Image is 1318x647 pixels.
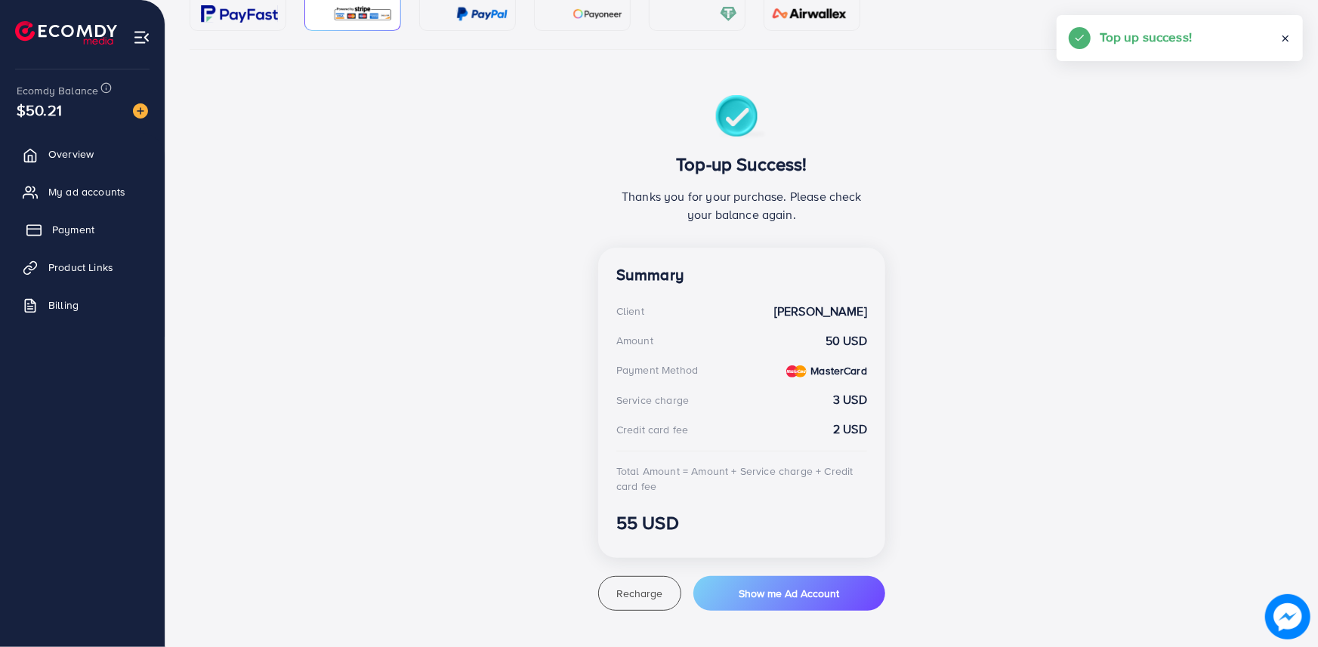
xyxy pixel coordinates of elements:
button: Recharge [598,576,681,611]
span: Overview [48,146,94,162]
div: Total Amount = Amount + Service charge + Credit card fee [616,464,867,494]
strong: 2 USD [833,421,867,438]
img: image [1265,594,1310,639]
h3: Top-up Success! [616,153,867,175]
div: Client [616,303,644,319]
strong: MasterCard [810,363,867,378]
div: Credit card fee [616,422,688,437]
img: image [133,103,148,119]
h5: Top up success! [1100,27,1192,47]
span: Product Links [48,260,113,275]
span: Billing [48,297,79,313]
img: logo [15,21,117,45]
a: My ad accounts [11,177,153,207]
span: Ecomdy Balance [17,83,98,98]
span: My ad accounts [48,184,125,199]
strong: [PERSON_NAME] [774,303,867,320]
img: card [456,5,508,23]
strong: 50 USD [826,332,867,350]
h4: Summary [616,266,867,285]
img: card [201,5,278,23]
strong: 3 USD [833,391,867,408]
a: Payment [11,214,153,245]
img: card [333,5,393,23]
h3: 55 USD [616,512,867,534]
div: Amount [616,333,653,348]
img: card [573,5,622,23]
img: success [715,95,769,141]
img: card [767,5,852,23]
a: Product Links [11,252,153,282]
span: Payment [52,222,94,237]
a: Billing [11,290,153,320]
div: Service charge [616,393,689,408]
img: menu [133,29,150,46]
button: Show me Ad Account [693,576,885,611]
img: card [720,5,737,23]
p: Thanks you for your purchase. Please check your balance again. [616,187,867,223]
div: Payment Method [616,362,698,377]
span: Show me Ad Account [739,586,839,601]
span: $50.21 [15,96,63,124]
a: Overview [11,139,153,169]
span: Recharge [616,586,662,601]
img: credit [786,365,807,377]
